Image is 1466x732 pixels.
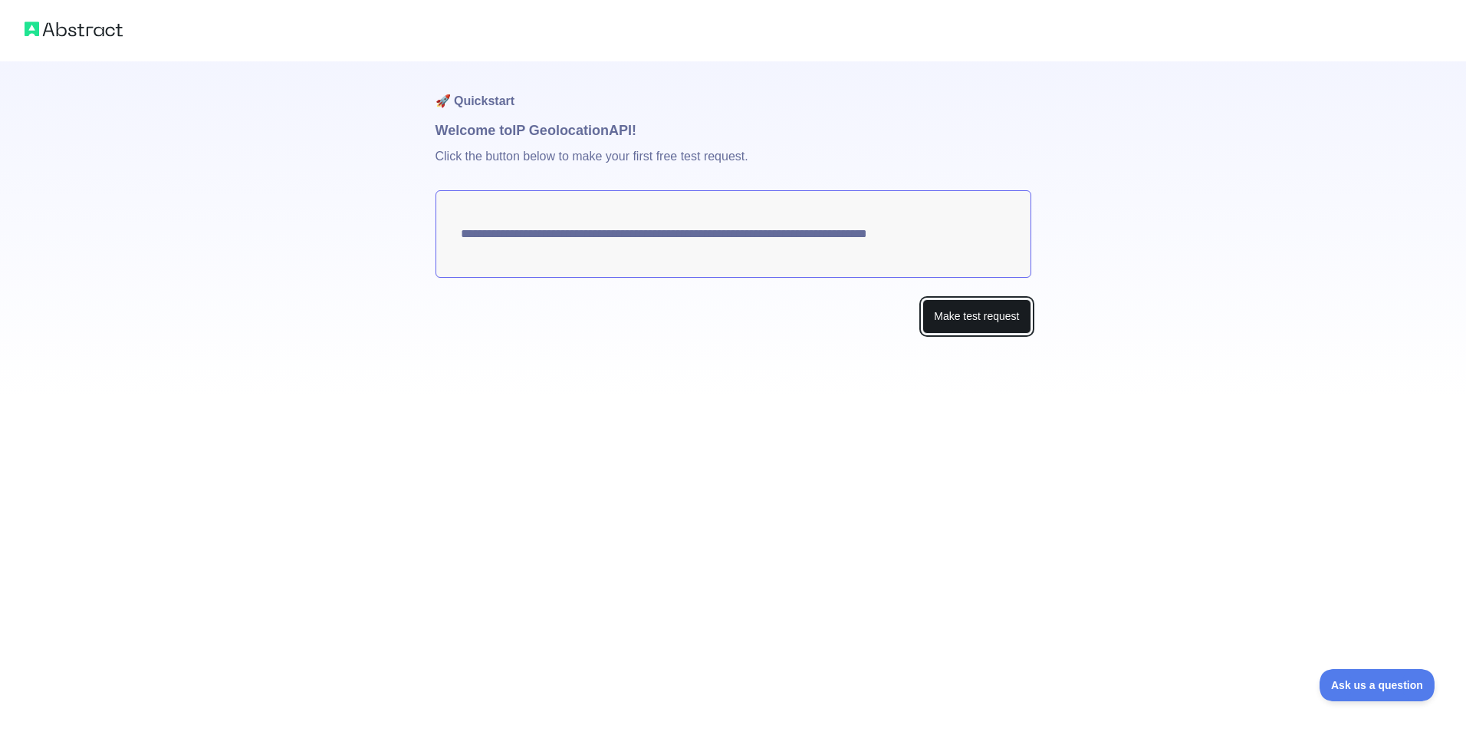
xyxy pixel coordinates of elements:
[436,141,1031,190] p: Click the button below to make your first free test request.
[436,120,1031,141] h1: Welcome to IP Geolocation API!
[1320,669,1435,701] iframe: Toggle Customer Support
[25,18,123,40] img: Abstract logo
[922,299,1030,334] button: Make test request
[436,61,1031,120] h1: 🚀 Quickstart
